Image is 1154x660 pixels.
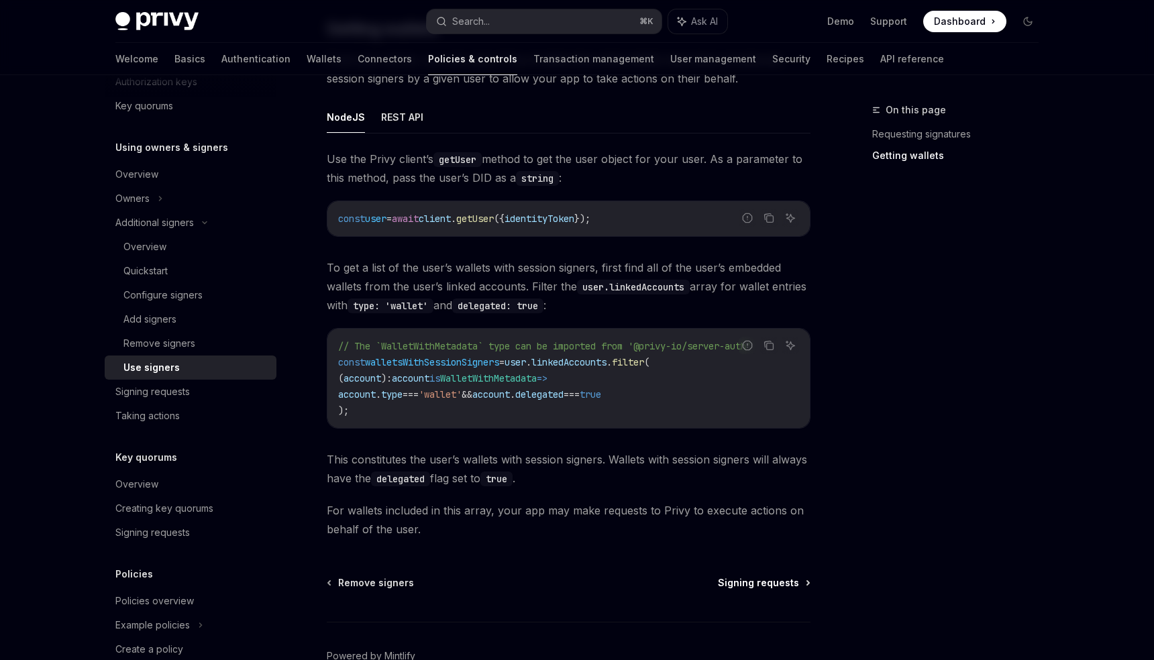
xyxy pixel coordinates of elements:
span: On this page [886,102,946,118]
code: string [516,171,559,186]
span: user [365,213,386,225]
a: Quickstart [105,259,276,283]
code: delegated: true [452,298,543,313]
a: Configure signers [105,283,276,307]
a: Policies overview [105,589,276,613]
button: NodeJS [327,101,365,133]
span: identityToken [505,213,574,225]
div: Additional signers [115,215,194,231]
span: To get a list of the user’s wallets with session signers, first find all of the user’s embedded w... [327,258,810,315]
div: Policies overview [115,593,194,609]
a: Connectors [358,43,412,75]
span: account [392,372,429,384]
a: Signing requests [718,576,809,590]
a: Demo [827,15,854,28]
a: Authentication [221,43,291,75]
a: Creating key quorums [105,496,276,520]
a: Transaction management [533,43,654,75]
button: Toggle dark mode [1017,11,1039,32]
code: true [480,472,513,486]
div: Overview [115,476,158,492]
a: Remove signers [328,576,414,590]
button: Ask AI [668,9,727,34]
a: Support [870,15,907,28]
span: const [338,356,365,368]
div: Overview [115,166,158,182]
div: Search... [452,13,490,30]
span: For wallets included in this array, your app may make requests to Privy to execute actions on beh... [327,501,810,539]
div: Owners [115,190,150,207]
span: ); [338,404,349,417]
a: Overview [105,472,276,496]
button: Search...⌘K [427,9,662,34]
span: ) [381,372,386,384]
span: . [451,213,456,225]
span: linkedAccounts [531,356,607,368]
a: Overview [105,235,276,259]
button: Ask AI [782,337,799,354]
h5: Policies [115,566,153,582]
span: }); [574,213,590,225]
a: Wallets [307,43,342,75]
span: delegated [515,388,564,400]
a: Recipes [827,43,864,75]
span: = [386,213,392,225]
div: Overview [123,239,166,255]
div: Use signers [123,360,180,376]
a: Add signers [105,307,276,331]
a: API reference [880,43,944,75]
button: Copy the contents from the code block [760,337,778,354]
a: Requesting signatures [872,123,1049,145]
span: === [564,388,580,400]
span: WalletWithMetadata [440,372,537,384]
code: delegated [371,472,430,486]
a: Getting wallets [872,145,1049,166]
span: ( [338,372,344,384]
span: walletsWithSessionSigners [365,356,499,368]
span: Remove signers [338,576,414,590]
span: ( [644,356,649,368]
span: ⌘ K [639,16,653,27]
span: filter [612,356,644,368]
div: Remove signers [123,335,195,351]
div: Creating key quorums [115,500,213,516]
a: Welcome [115,43,158,75]
a: Basics [174,43,205,75]
span: Ask AI [691,15,718,28]
span: client [419,213,451,225]
div: Taking actions [115,408,180,424]
span: 'wallet' [419,388,462,400]
span: // The `WalletWithMetadata` type can be imported from '@privy-io/server-auth' [338,340,751,352]
span: account [338,388,376,400]
span: === [403,388,419,400]
a: Key quorums [105,94,276,118]
span: await [392,213,419,225]
img: dark logo [115,12,199,31]
a: Taking actions [105,404,276,428]
code: getUser [433,152,482,167]
span: is [429,372,440,384]
button: Copy the contents from the code block [760,209,778,227]
span: Use the Privy client’s method to get the user object for your user. As a parameter to this method... [327,150,810,187]
a: Security [772,43,810,75]
a: User management [670,43,756,75]
span: = [499,356,505,368]
a: Signing requests [105,380,276,404]
span: Signing requests [718,576,799,590]
div: Key quorums [115,98,173,114]
code: type: 'wallet' [348,298,433,313]
span: type [381,388,403,400]
button: Ask AI [782,209,799,227]
a: Policies & controls [428,43,517,75]
span: . [510,388,515,400]
span: const [338,213,365,225]
div: Create a policy [115,641,183,657]
span: ({ [494,213,505,225]
a: Signing requests [105,520,276,545]
span: => [537,372,547,384]
a: Remove signers [105,331,276,355]
span: && [462,388,472,400]
span: . [376,388,381,400]
a: Use signers [105,355,276,380]
div: Add signers [123,311,176,327]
